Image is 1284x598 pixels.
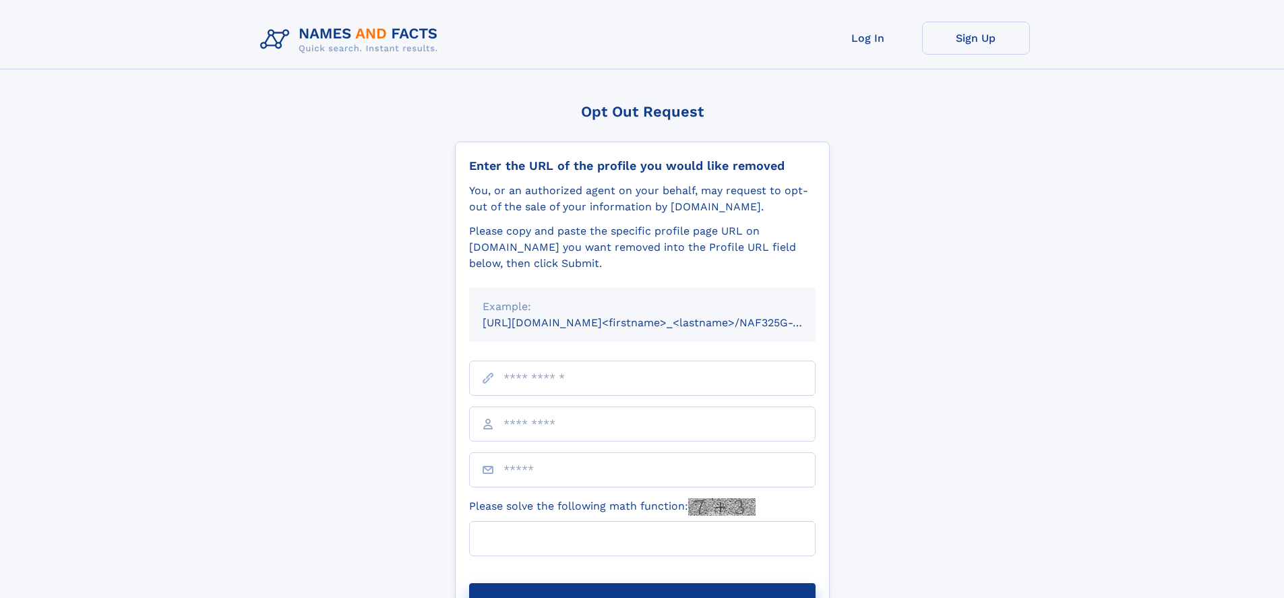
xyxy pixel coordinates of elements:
[814,22,922,55] a: Log In
[922,22,1030,55] a: Sign Up
[483,299,802,315] div: Example:
[469,158,816,173] div: Enter the URL of the profile you would like removed
[469,223,816,272] div: Please copy and paste the specific profile page URL on [DOMAIN_NAME] you want removed into the Pr...
[455,103,830,120] div: Opt Out Request
[483,316,841,329] small: [URL][DOMAIN_NAME]<firstname>_<lastname>/NAF325G-xxxxxxxx
[469,498,756,516] label: Please solve the following math function:
[255,22,449,58] img: Logo Names and Facts
[469,183,816,215] div: You, or an authorized agent on your behalf, may request to opt-out of the sale of your informatio...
